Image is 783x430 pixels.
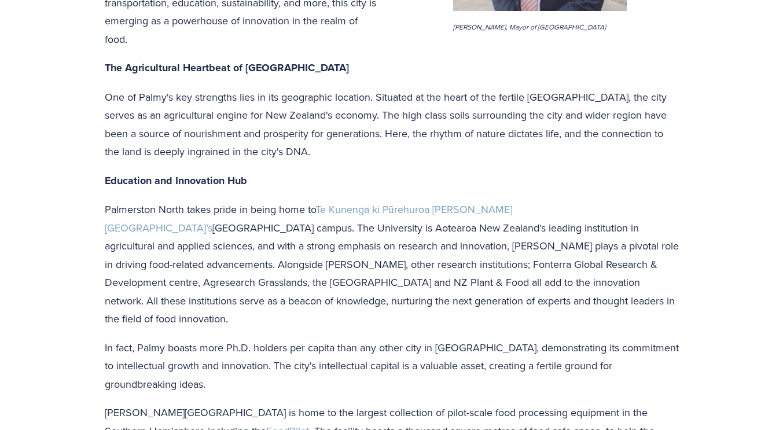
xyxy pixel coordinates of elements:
[105,88,679,161] p: One of Palmy's key strengths lies in its geographic location. Situated at the heart of the fertil...
[105,173,247,188] strong: Education and Innovation Hub
[105,200,679,328] p: Palmerston North takes pride in being home to [GEOGRAPHIC_DATA] campus. The University is Aotearo...
[105,60,349,75] strong: The Agricultural Heartbeat of [GEOGRAPHIC_DATA]
[105,339,679,394] p: In fact, Palmy boasts more Ph.D. holders per capita than any other city in [GEOGRAPHIC_DATA], dem...
[453,22,606,32] em: [PERSON_NAME], Mayor of [GEOGRAPHIC_DATA]
[105,202,512,235] a: Te Kunenga ki Pūrehuroa [PERSON_NAME][GEOGRAPHIC_DATA]’s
